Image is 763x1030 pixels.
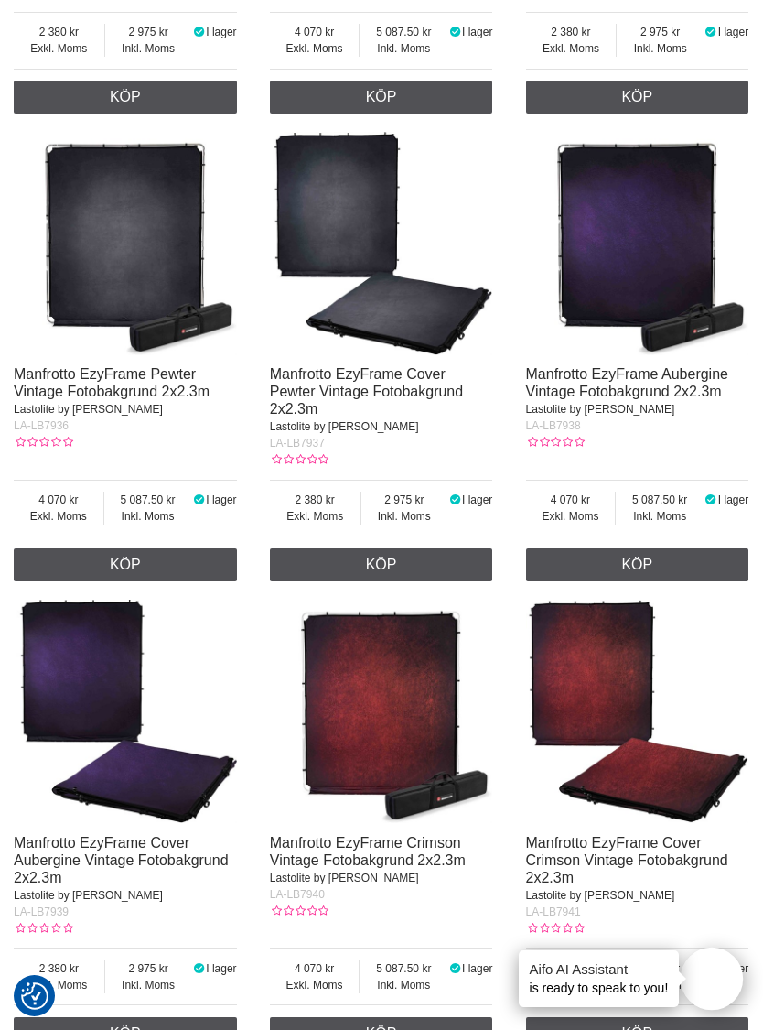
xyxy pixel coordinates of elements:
span: 2 975 [105,24,192,40]
img: Manfrotto EzyFrame Cover Pewter Vintage Fotobakgrund 2x2.3m [270,132,493,355]
span: LA-LB7940 [270,888,325,901]
span: I lager [462,962,492,975]
span: 2 380 [270,492,360,508]
span: Exkl. Moms [526,40,617,57]
a: Köp [14,548,237,581]
span: LA-LB7938 [526,419,581,432]
div: Kundbetyg: 0 [526,434,585,450]
span: I lager [206,26,236,38]
span: Exkl. Moms [270,977,360,993]
span: Inkl. Moms [105,40,192,57]
i: I lager [191,26,206,38]
i: I lager [704,26,718,38]
img: Manfrotto EzyFrame Aubergine Vintage Fotobakgrund 2x2.3m [526,132,749,355]
span: Exkl. Moms [14,508,103,525]
h4: Aifo AI Assistant [530,960,669,979]
div: is ready to speak to you! [519,950,680,1007]
span: I lager [718,493,748,506]
a: Manfrotto EzyFrame Crimson Vintage Fotobakgrund 2x2.3m [270,835,466,868]
i: I lager [447,962,462,975]
span: Inkl. Moms [361,508,448,525]
a: Köp [526,81,749,114]
img: Manfrotto EzyFrame Cover Crimson Vintage Fotobakgrund 2x2.3m [526,600,749,823]
div: Kundbetyg: 0 [270,451,328,468]
div: Kundbetyg: 0 [14,920,72,937]
span: LA-LB7939 [14,905,69,918]
span: Lastolite by [PERSON_NAME] [526,403,675,416]
span: 2 975 [617,24,704,40]
a: Manfrotto EzyFrame Cover Crimson Vintage Fotobakgrund 2x2.3m [526,835,728,885]
span: LA-LB7941 [526,905,581,918]
span: I lager [206,962,236,975]
div: Kundbetyg: 0 [14,434,72,450]
img: Manfrotto EzyFrame Crimson Vintage Fotobakgrund 2x2.3m [270,600,493,823]
span: 5 087.50 [616,492,704,508]
span: 2 380 [526,24,617,40]
span: 4 070 [270,24,360,40]
span: 2 380 [14,24,104,40]
span: I lager [206,493,236,506]
span: Exkl. Moms [526,508,616,525]
a: Manfrotto EzyFrame Cover Aubergine Vintage Fotobakgrund 2x2.3m [14,835,229,885]
i: I lager [191,962,206,975]
span: Inkl. Moms [104,508,192,525]
span: Inkl. Moms [105,977,192,993]
i: I lager [447,26,462,38]
div: Kundbetyg: 0 [270,903,328,919]
div: Kundbetyg: 0 [526,920,585,937]
a: Köp [14,81,237,114]
span: 4 070 [14,492,103,508]
span: 4 070 [270,960,360,977]
img: Manfrotto EzyFrame Cover Aubergine Vintage Fotobakgrund 2x2.3m [14,600,237,823]
a: Manfrotto EzyFrame Pewter Vintage Fotobakgrund 2x2.3m [14,366,210,399]
span: Inkl. Moms [360,977,447,993]
span: 2 975 [361,492,448,508]
span: 4 070 [526,492,616,508]
span: 2 380 [14,960,104,977]
a: Köp [270,81,493,114]
span: I lager [462,26,492,38]
span: 5 087.50 [360,24,447,40]
span: Lastolite by [PERSON_NAME] [270,420,419,433]
button: Samtyckesinställningar [21,980,48,1013]
img: Revisit consent button [21,982,48,1010]
span: Exkl. Moms [270,508,360,525]
span: Lastolite by [PERSON_NAME] [14,403,163,416]
span: Lastolite by [PERSON_NAME] [270,872,419,884]
i: I lager [191,493,206,506]
a: Köp [270,548,493,581]
a: Manfrotto EzyFrame Cover Pewter Vintage Fotobakgrund 2x2.3m [270,366,463,417]
span: I lager [462,493,492,506]
span: 5 087.50 [360,960,447,977]
span: 2 975 [105,960,192,977]
span: LA-LB7937 [270,437,325,450]
span: LA-LB7936 [14,419,69,432]
i: I lager [704,493,718,506]
span: Inkl. Moms [617,40,704,57]
span: Lastolite by [PERSON_NAME] [14,889,163,902]
span: Exkl. Moms [14,977,104,993]
span: 5 087.50 [104,492,192,508]
span: Exkl. Moms [270,40,360,57]
span: Lastolite by [PERSON_NAME] [526,889,675,902]
a: Köp [526,548,749,581]
img: Manfrotto EzyFrame Pewter Vintage Fotobakgrund 2x2.3m [14,132,237,355]
a: Manfrotto EzyFrame Aubergine Vintage Fotobakgrund 2x2.3m [526,366,728,399]
i: I lager [447,493,462,506]
span: Exkl. Moms [14,40,104,57]
span: I lager [718,26,748,38]
span: Inkl. Moms [360,40,447,57]
span: Inkl. Moms [616,508,704,525]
